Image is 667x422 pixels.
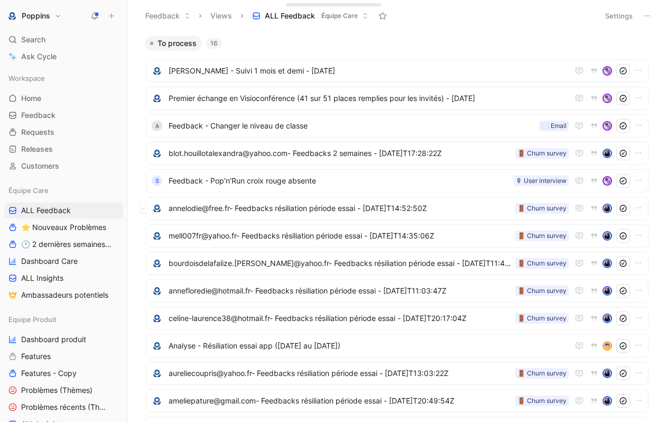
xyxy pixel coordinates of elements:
a: Ask Cycle [4,49,123,65]
a: Home [4,90,123,106]
a: logoceline-laurence38@hotmail.fr- Feedbacks résiliation période essai - [DATE]T20:17:04Z🚪 Churn s... [146,307,649,330]
a: 🕐 2 dernières semaines - Occurences [4,236,123,252]
span: Releases [21,144,53,154]
a: logobourdoisdelafalize.[PERSON_NAME]@yahoo.fr- Feedbacks résiliation période essai - [DATE]T11:49... [146,252,649,275]
span: ALL Feedback [21,205,71,216]
span: annelodie@free.fr- Feedbacks résiliation période essai - [DATE]T14:52:50Z [169,202,511,215]
div: Équipe Care [4,182,123,198]
button: Views [206,8,237,24]
a: logoannelodie@free.fr- Feedbacks résiliation période essai - [DATE]T14:52:50Z🚪 Churn surveyavatar [146,197,649,220]
div: ✉️ Email [541,121,567,131]
a: Problèmes récents (Thèmes) [4,399,123,415]
a: Requests [4,124,123,140]
a: logoameliepature@gmail.com- Feedbacks résiliation période essai - [DATE]T20:49:54Z🚪 Churn surveya... [146,389,649,412]
span: Feedback - Changer le niveau de classe [169,120,535,132]
span: Équipe Care [321,11,358,21]
span: Search [21,33,45,46]
img: avatar [604,370,611,377]
span: To process [158,38,197,49]
img: logo [152,286,162,296]
a: Feedback [4,107,123,123]
span: bourdoisdelafalize.[PERSON_NAME]@yahoo.fr- Feedbacks résiliation période essai - [DATE]T11:49:00Z [169,257,511,270]
a: Dashboard produit [4,332,123,347]
span: ALL Insights [21,273,63,283]
a: logoblot.houillotalexandra@yahoo.com- Feedbacks 2 semaines - [DATE]T17:28:22Z🚪 Churn surveyavatar [146,142,649,165]
img: logo [152,258,162,269]
a: ALL Feedback [4,203,123,218]
img: logo [152,313,162,324]
span: [PERSON_NAME] - Suivi 1 mois et demi - [DATE] [169,65,569,77]
img: avatar [604,67,611,75]
a: Ambassadeurs potentiels [4,287,123,303]
span: Feedback [21,110,55,121]
a: logo[PERSON_NAME] - Suivi 1 mois et demi - [DATE]avatar [146,59,649,82]
div: Équipe CareALL Feedback⭐ Nouveaux Problèmes🕐 2 dernières semaines - OccurencesDashboard CareALL I... [4,182,123,303]
span: Premier échange en Visioconférence (41 sur 51 places remplies pour les invités) - [DATE] [169,92,569,105]
img: avatar [604,397,611,405]
div: 🚪 Churn survey [517,148,567,159]
span: Features - Copy [21,368,77,379]
span: Equipe Produit [8,314,57,325]
span: Feedback - Pop'n'Run croix rouge absente [169,175,509,187]
a: logomell007fr@yahoo.fr- Feedbacks résiliation période essai - [DATE]T14:35:06Z🚪 Churn surveyavatar [146,224,649,247]
div: a [152,121,162,131]
a: Releases [4,141,123,157]
img: avatar [604,260,611,267]
img: logo [152,66,162,76]
span: Workspace [8,73,45,84]
a: ALL Insights [4,270,123,286]
span: Dashboard produit [21,334,86,345]
button: ALL FeedbackÉquipe Care [247,8,373,24]
span: Requests [21,127,54,137]
img: avatar [604,205,611,212]
a: Customers [4,158,123,174]
img: Poppins [7,11,17,21]
span: blot.houillotalexandra@yahoo.com- Feedbacks 2 semaines - [DATE]T17:28:22Z [169,147,511,160]
span: Customers [21,161,59,171]
img: avatar [604,95,611,102]
div: S [152,176,162,186]
h1: Poppins [22,11,50,21]
img: logo [152,396,162,406]
img: logo [152,368,162,379]
span: Home [21,93,41,104]
div: 🚪 Churn survey [517,258,567,269]
button: Settings [600,8,637,23]
span: ameliepature@gmail.com- Feedbacks résiliation période essai - [DATE]T20:49:54Z [169,395,511,407]
div: Equipe Produit [4,311,123,327]
span: ⭐ Nouveaux Problèmes [21,222,106,233]
span: celine-laurence38@hotmail.fr- Feedbacks résiliation période essai - [DATE]T20:17:04Z [169,312,511,325]
span: Problèmes récents (Thèmes) [21,402,109,412]
a: logoAnalyse - Résiliation essai app ([DATE] au [DATE])avatar [146,334,649,357]
span: mell007fr@yahoo.fr- Feedbacks résiliation période essai - [DATE]T14:35:06Z [169,230,511,242]
img: logo [152,341,162,351]
span: annefloredie@hotmail.fr- Feedbacks résiliation période essai - [DATE]T11:03:47Z [169,285,511,297]
div: 🚪 Churn survey [517,203,567,214]
span: Features [21,351,51,362]
span: Problèmes (Thèmes) [21,385,92,396]
img: avatar [604,150,611,157]
a: Features [4,348,123,364]
button: PoppinsPoppins [4,8,64,23]
span: aureliecoupris@yahoo.fr- Feedbacks résiliation période essai - [DATE]T13:03:22Z [169,367,511,380]
span: Ask Cycle [21,50,57,63]
img: logo [152,93,162,104]
img: avatar [604,342,611,350]
div: 🎙 User interview [516,176,567,186]
img: avatar [604,287,611,295]
a: ⭐ Nouveaux Problèmes [4,219,123,235]
a: logoannefloredie@hotmail.fr- Feedbacks résiliation période essai - [DATE]T11:03:47Z🚪 Churn survey... [146,279,649,302]
button: Feedback [141,8,195,24]
a: logoaureliecoupris@yahoo.fr- Feedbacks résiliation période essai - [DATE]T13:03:22Z🚪 Churn survey... [146,362,649,385]
div: 16 [206,38,222,49]
img: avatar [604,315,611,322]
span: 🕐 2 dernières semaines - Occurences [21,239,112,250]
img: avatar [604,232,611,240]
div: Workspace [4,70,123,86]
span: Analyse - Résiliation essai app ([DATE] au [DATE]) [169,340,564,352]
div: 🚪 Churn survey [517,231,567,241]
button: To process [145,36,202,51]
div: 🚪 Churn survey [517,396,567,406]
span: Dashboard Care [21,256,78,267]
a: Features - Copy [4,365,123,381]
